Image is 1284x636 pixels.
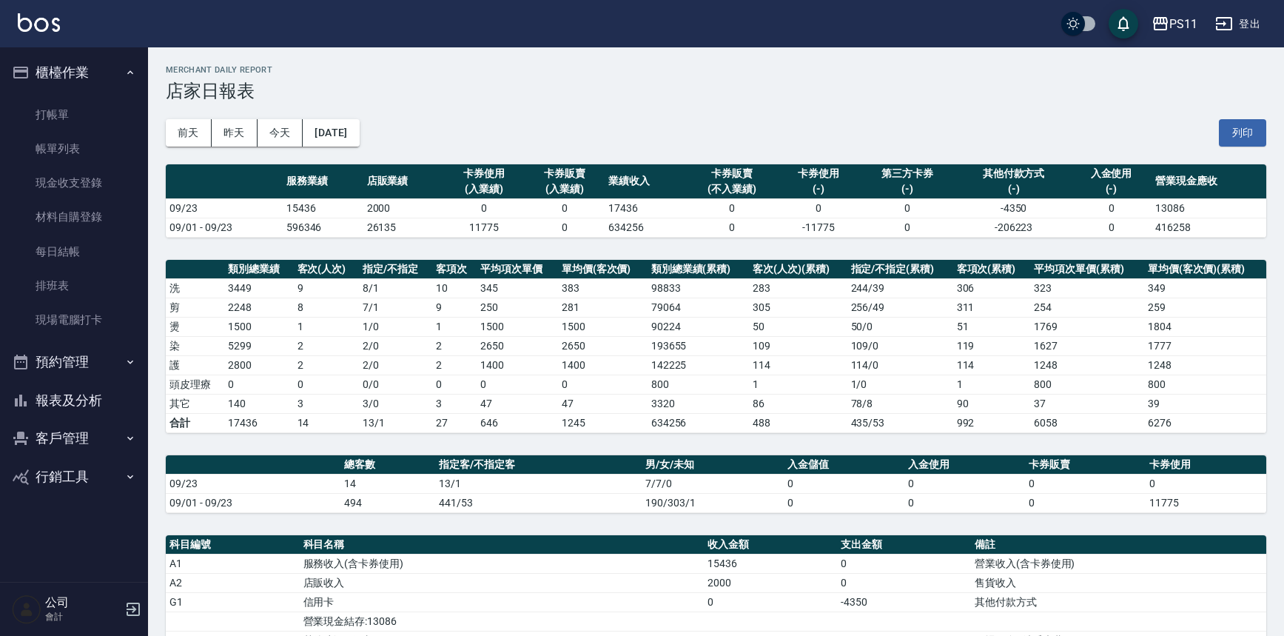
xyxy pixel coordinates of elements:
td: 9 [432,298,477,317]
td: 0 [784,493,904,512]
td: 1400 [477,355,557,375]
a: 現金收支登錄 [6,166,142,200]
td: 193655 [648,336,749,355]
td: 140 [224,394,293,413]
div: 第三方卡券 [862,166,952,181]
td: 09/01 - 09/23 [166,493,340,512]
th: 客項次 [432,260,477,279]
td: 3 [294,394,359,413]
td: 256 / 49 [847,298,953,317]
th: 平均項次單價 [477,260,557,279]
td: 2 [432,336,477,355]
th: 單均價(客次價) [558,260,648,279]
td: 244 / 39 [847,278,953,298]
td: 6058 [1030,413,1144,432]
td: 349 [1144,278,1266,298]
td: 3320 [648,394,749,413]
td: 90 [953,394,1031,413]
td: 3449 [224,278,293,298]
th: 總客數 [340,455,435,475]
th: 科目編號 [166,535,300,555]
div: 其他付款方式 [960,166,1067,181]
td: 2248 [224,298,293,317]
div: 卡券販賣 [689,166,774,181]
td: 8 [294,298,359,317]
th: 指定/不指定 [359,260,432,279]
td: 1769 [1030,317,1144,336]
td: 1400 [558,355,648,375]
td: 13/1 [359,413,432,432]
td: 190/303/1 [642,493,784,512]
button: PS11 [1146,9,1203,39]
td: 營業現金結存:13086 [300,612,704,631]
td: 0 [1071,198,1152,218]
th: 服務業績 [283,164,363,199]
td: 信用卡 [300,592,704,612]
td: 17436 [605,198,685,218]
table: a dense table [166,455,1266,513]
td: 634256 [648,413,749,432]
td: 服務收入(含卡券使用) [300,554,704,573]
a: 打帳單 [6,98,142,132]
td: 800 [1144,375,1266,394]
td: 0 [477,375,557,394]
td: 5299 [224,336,293,355]
th: 業績收入 [605,164,685,199]
img: Person [12,595,41,624]
td: 9 [294,278,359,298]
td: 頭皮理療 [166,375,224,394]
td: 14 [294,413,359,432]
td: 992 [953,413,1031,432]
th: 指定/不指定(累積) [847,260,953,279]
button: 櫃檯作業 [6,53,142,92]
td: 1777 [1144,336,1266,355]
th: 入金儲值 [784,455,904,475]
td: 0 [432,375,477,394]
th: 男/女/未知 [642,455,784,475]
div: PS11 [1169,15,1197,33]
div: (不入業績) [689,181,774,197]
td: 0 [904,493,1025,512]
div: (-) [782,181,855,197]
button: 客戶管理 [6,419,142,458]
a: 排班表 [6,269,142,303]
td: 109 / 0 [847,336,953,355]
td: 47 [477,394,557,413]
td: 13086 [1152,198,1266,218]
td: A1 [166,554,300,573]
button: 登出 [1209,10,1266,38]
td: 染 [166,336,224,355]
td: 39 [1144,394,1266,413]
th: 單均價(客次價)(累積) [1144,260,1266,279]
td: -4350 [837,592,971,612]
button: 前天 [166,119,212,147]
th: 卡券使用 [1146,455,1266,475]
th: 備註 [971,535,1266,555]
p: 會計 [45,610,121,623]
td: 7 / 1 [359,298,432,317]
td: 78 / 8 [847,394,953,413]
div: 卡券使用 [447,166,520,181]
td: 435/53 [847,413,953,432]
td: 0 [778,198,858,218]
td: 283 [749,278,847,298]
td: 323 [1030,278,1144,298]
td: 8 / 1 [359,278,432,298]
div: (-) [960,181,1067,197]
td: 1627 [1030,336,1144,355]
td: 0 [837,554,971,573]
td: 1 [432,317,477,336]
td: 0 [784,474,904,493]
div: (-) [862,181,952,197]
td: 0 [1071,218,1152,237]
td: 383 [558,278,648,298]
td: 2650 [558,336,648,355]
td: 其他付款方式 [971,592,1266,612]
td: A2 [166,573,300,592]
td: 0 [524,198,605,218]
td: 488 [749,413,847,432]
button: 列印 [1219,119,1266,147]
button: 行銷工具 [6,458,142,496]
td: 09/01 - 09/23 [166,218,283,237]
td: 1248 [1144,355,1266,375]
